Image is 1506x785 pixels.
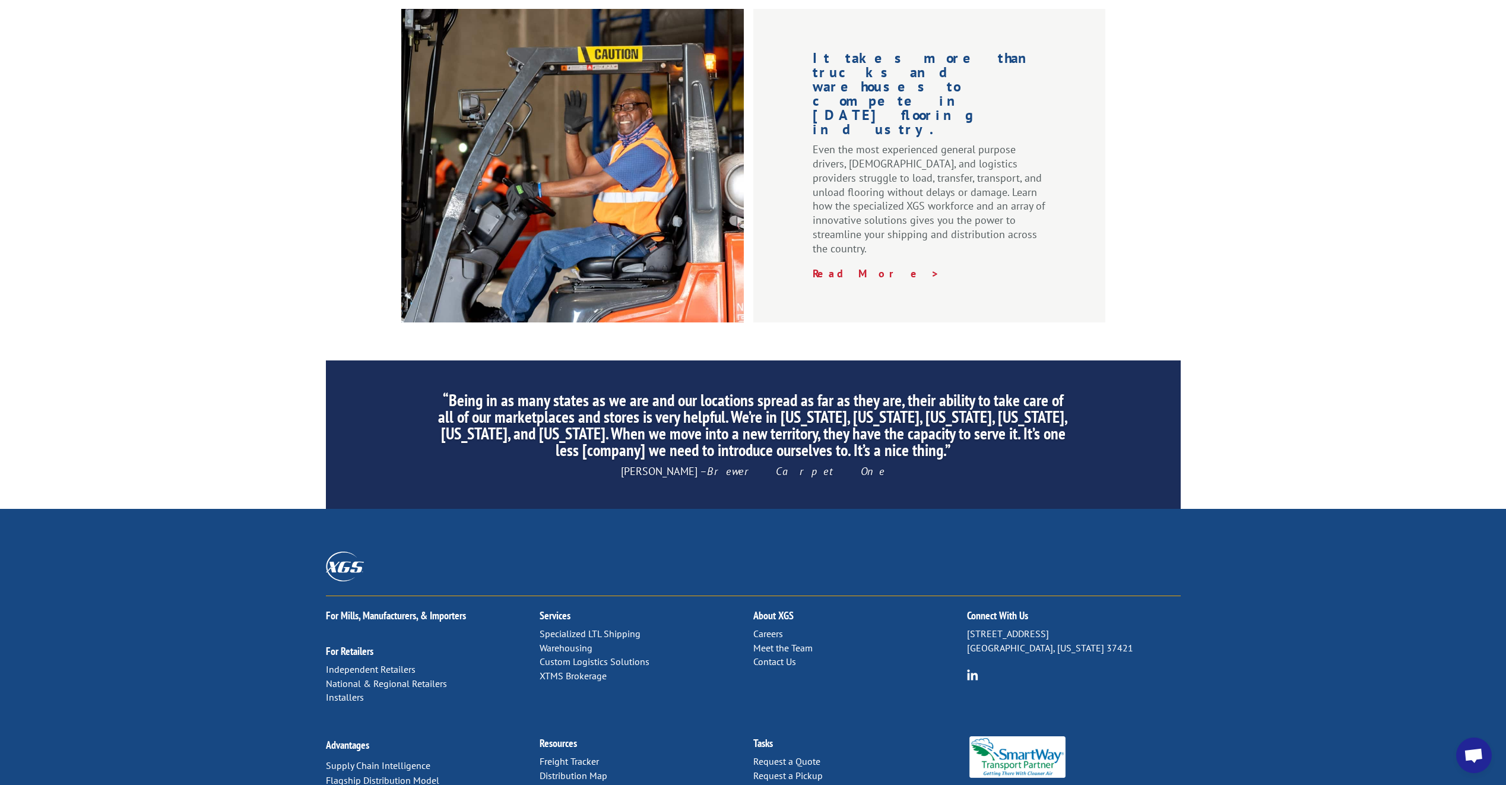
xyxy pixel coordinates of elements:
[540,609,570,622] a: Services
[326,663,416,675] a: Independent Retailers
[540,736,577,750] a: Resources
[753,738,967,755] h2: Tasks
[753,770,823,781] a: Request a Pickup
[753,642,813,654] a: Meet the Team
[326,691,364,703] a: Installers
[1456,737,1492,773] div: Open chat
[326,738,369,752] a: Advantages
[813,51,1046,143] h1: It takes more than trucks and warehouses to compete in [DATE] flooring industry.
[753,628,783,640] a: Careers
[813,143,1046,266] p: Even the most experienced general purpose drivers, [DEMOGRAPHIC_DATA], and logistics providers st...
[967,610,1181,627] h2: Connect With Us
[540,656,649,667] a: Custom Logistics Solutions
[540,755,599,767] a: Freight Tracker
[540,642,592,654] a: Warehousing
[326,609,466,622] a: For Mills, Manufacturers, & Importers
[707,464,885,478] em: Brewer Carpet One
[813,267,940,280] a: Read More >
[326,678,447,689] a: National & Regional Retailers
[753,609,794,622] a: About XGS
[967,736,1069,778] img: Smartway_Logo
[540,628,641,640] a: Specialized LTL Shipping
[967,669,978,680] img: group-6
[437,392,1069,464] h2: “Being in as many states as we are and our locations spread as far as they are, their ability to ...
[540,770,607,781] a: Distribution Map
[540,670,607,682] a: XTMS Brokerage
[326,759,430,771] a: Supply Chain Intelligence
[967,627,1181,656] p: [STREET_ADDRESS] [GEOGRAPHIC_DATA], [US_STATE] 37421
[326,644,373,658] a: For Retailers
[753,656,796,667] a: Contact Us
[621,464,885,478] span: [PERSON_NAME] –
[326,552,364,581] img: XGS_Logos_ALL_2024_All_White
[753,755,820,767] a: Request a Quote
